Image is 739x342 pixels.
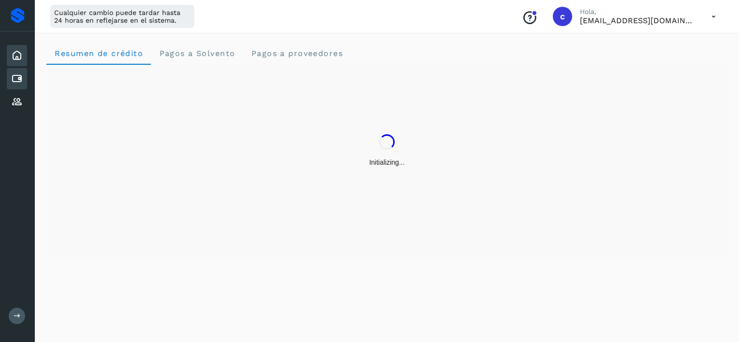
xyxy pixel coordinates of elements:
span: Pagos a Solvento [159,49,235,58]
div: Proveedores [7,91,27,113]
span: Pagos a proveedores [251,49,343,58]
div: Cuentas por pagar [7,68,27,89]
p: Hola, [580,8,696,16]
div: Inicio [7,45,27,66]
div: Cualquier cambio puede tardar hasta 24 horas en reflejarse en el sistema. [50,5,194,28]
p: cxp@53cargo.com [580,16,696,25]
span: Resumen de crédito [54,49,143,58]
